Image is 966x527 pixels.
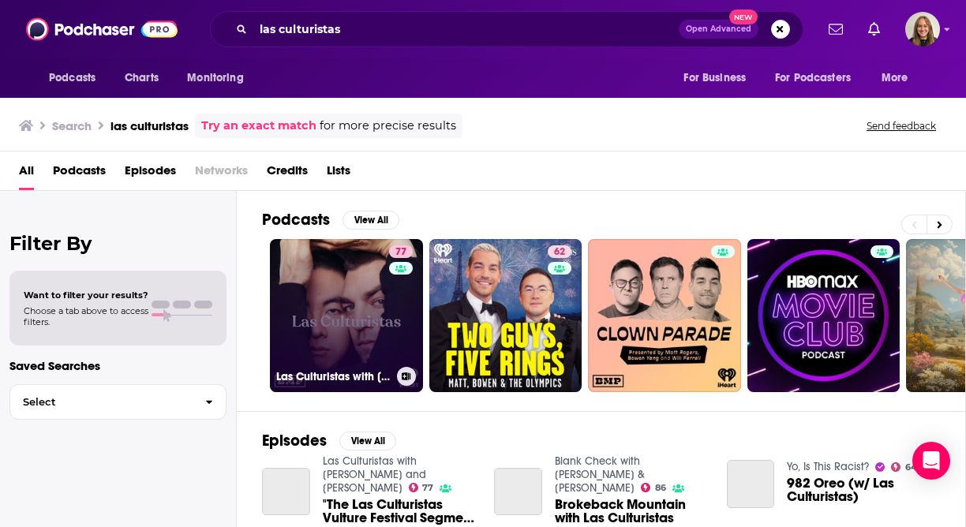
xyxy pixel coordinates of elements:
span: Podcasts [49,67,95,89]
a: Blank Check with Griffin & David [555,454,645,495]
button: View All [343,211,399,230]
span: 77 [395,245,406,260]
span: 77 [422,484,433,491]
a: Show notifications dropdown [822,16,849,43]
a: 77 [409,483,434,492]
a: Episodes [125,158,176,190]
a: 77Las Culturistas with [PERSON_NAME] and [PERSON_NAME] [270,239,423,392]
input: Search podcasts, credits, & more... [253,17,679,42]
a: Credits [267,158,308,190]
a: EpisodesView All [262,431,396,450]
h3: Search [52,118,92,133]
a: "The Las Culturistas Vulture Festival Segment Festival" [262,468,310,516]
span: Select [10,397,193,407]
button: View All [339,432,396,450]
span: Want to filter your results? [24,290,148,301]
a: Show notifications dropdown [862,16,886,43]
a: Yo, Is This Racist? [787,460,869,473]
h3: las culturistas [110,118,189,133]
a: Try an exact match [201,117,316,135]
span: Choose a tab above to access filters. [24,305,148,327]
a: "The Las Culturistas Vulture Festival Segment Festival" [323,498,476,525]
span: 64 [905,464,917,471]
button: open menu [871,63,928,93]
button: open menu [38,63,116,93]
img: User Profile [905,12,940,47]
a: 64 [891,462,917,472]
button: open menu [672,63,766,93]
a: Lists [327,158,350,190]
button: open menu [765,63,874,93]
a: 62 [429,239,582,392]
span: Charts [125,67,159,89]
a: 982 Oreo (w/ Las Culturistas) [787,477,940,503]
button: Send feedback [862,119,941,133]
a: 86 [641,483,666,492]
h3: Las Culturistas with [PERSON_NAME] and [PERSON_NAME] [276,370,391,383]
span: Monitoring [187,67,243,89]
h2: Podcasts [262,210,330,230]
a: All [19,158,34,190]
div: Search podcasts, credits, & more... [210,11,803,47]
a: 62 [548,245,571,258]
img: Podchaser - Follow, Share and Rate Podcasts [26,14,178,44]
span: 62 [554,245,565,260]
a: Las Culturistas with Matt Rogers and Bowen Yang [323,454,426,495]
span: For Business [683,67,746,89]
p: Saved Searches [9,358,227,373]
button: open menu [176,63,264,93]
span: for more precise results [320,117,456,135]
button: Open AdvancedNew [679,20,758,39]
a: PodcastsView All [262,210,399,230]
a: Brokeback Mountain with Las Culturistas [494,468,542,516]
span: Open Advanced [686,25,751,33]
h2: Filter By [9,232,227,255]
span: More [882,67,908,89]
button: Select [9,384,227,420]
a: Charts [114,63,168,93]
a: Podcasts [53,158,106,190]
h2: Episodes [262,431,327,450]
div: Open Intercom Messenger [912,442,950,480]
button: Show profile menu [905,12,940,47]
a: Brokeback Mountain with Las Culturistas [555,498,708,525]
span: For Podcasters [775,67,851,89]
span: 86 [655,484,666,491]
span: Networks [195,158,248,190]
a: 982 Oreo (w/ Las Culturistas) [727,460,775,508]
a: 77 [389,245,413,258]
span: New [729,9,758,24]
span: Logged in as ewalper [905,12,940,47]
